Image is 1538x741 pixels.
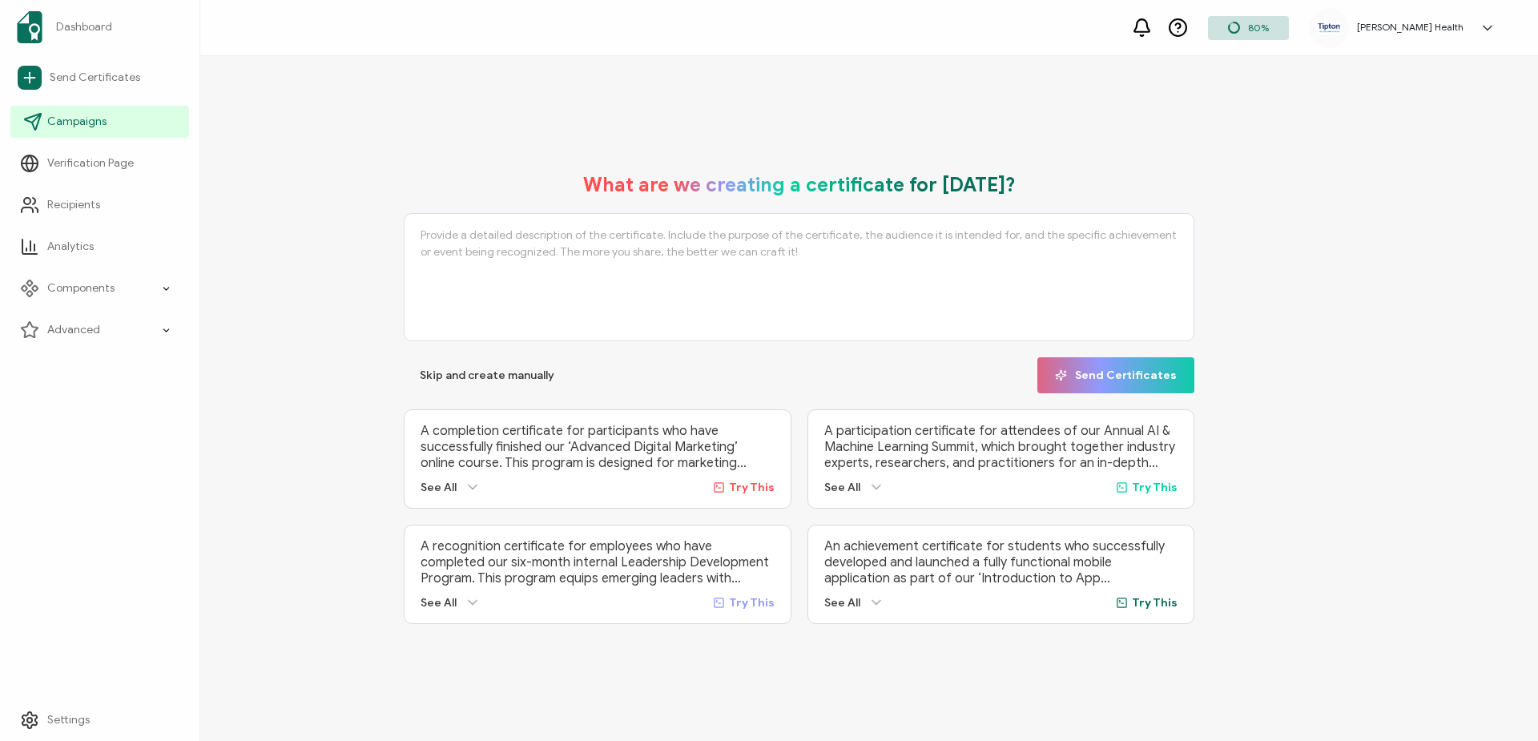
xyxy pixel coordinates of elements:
span: 80% [1248,22,1269,34]
span: Dashboard [56,19,112,35]
img: d53189b9-353e-42ff-9f98-8e420995f065.jpg [1317,22,1341,34]
a: Dashboard [10,5,189,50]
span: Try This [729,596,775,610]
p: A completion certificate for participants who have successfully finished our ‘Advanced Digital Ma... [421,423,775,471]
p: A recognition certificate for employees who have completed our six-month internal Leadership Deve... [421,538,775,586]
button: Skip and create manually [404,357,570,393]
h5: [PERSON_NAME] Health [1357,22,1464,33]
p: An achievement certificate for students who successfully developed and launched a fully functiona... [824,538,1178,586]
span: Try This [1132,481,1178,494]
a: Recipients [10,189,189,221]
span: Advanced [47,322,100,338]
h1: What are we creating a certificate for [DATE]? [583,173,1016,197]
span: Campaigns [47,114,107,130]
span: Recipients [47,197,100,213]
a: Settings [10,704,189,736]
button: Send Certificates [1037,357,1194,393]
a: Verification Page [10,147,189,179]
span: Analytics [47,239,94,255]
span: Send Certificates [1055,369,1177,381]
span: Verification Page [47,155,134,171]
span: Components [47,280,115,296]
a: Analytics [10,231,189,263]
span: Send Certificates [50,70,140,86]
span: See All [824,481,860,494]
span: See All [824,596,860,610]
a: Campaigns [10,106,189,138]
span: See All [421,596,457,610]
span: Skip and create manually [420,370,554,381]
span: Try This [1132,596,1178,610]
span: See All [421,481,457,494]
p: A participation certificate for attendees of our Annual AI & Machine Learning Summit, which broug... [824,423,1178,471]
span: Try This [729,481,775,494]
a: Send Certificates [10,59,189,96]
span: Settings [47,712,90,728]
img: sertifier-logomark-colored.svg [17,11,42,43]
